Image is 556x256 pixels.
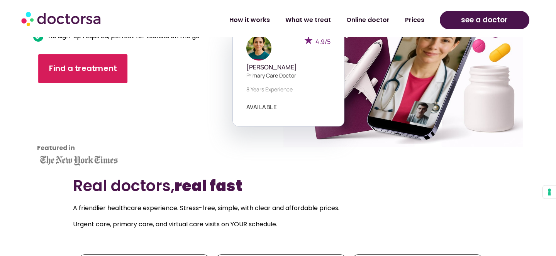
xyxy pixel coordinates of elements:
[73,219,483,230] p: Urgent care, primary care, and virtual care visits on YOUR schedule.
[73,203,483,214] p: A friendlier healthcare experience. Stress-free, simple, with clear and affordable prices.
[246,104,277,110] a: AVAILABLE
[315,37,331,46] span: 4.9/5
[38,54,127,83] a: Find a treatment
[147,11,432,29] nav: Menu
[397,11,432,29] a: Prices
[543,185,556,199] button: Your consent preferences for tracking technologies
[461,14,508,26] span: see a doctor
[278,11,339,29] a: What we treat
[246,64,331,71] h5: [PERSON_NAME]
[73,177,483,195] h2: Real doctors,
[246,71,331,79] p: Primary care doctor
[440,11,529,29] a: see a doctor
[37,143,75,152] strong: Featured in
[222,11,278,29] a: How it works
[175,175,242,197] b: real fast
[339,11,397,29] a: Online doctor
[246,85,331,93] p: 8 years experience
[49,63,117,74] span: Find a treatment
[37,96,107,154] iframe: Customer reviews powered by Trustpilot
